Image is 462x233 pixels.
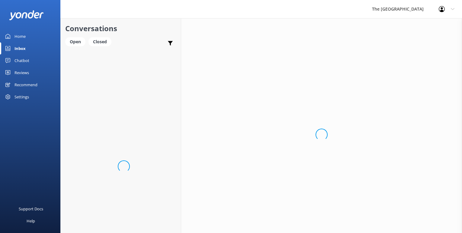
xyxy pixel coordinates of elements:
h2: Conversations [65,23,176,34]
div: Inbox [14,42,26,54]
div: Open [65,37,85,46]
div: Recommend [14,79,37,91]
div: Settings [14,91,29,103]
img: yonder-white-logo.png [9,10,44,20]
div: Home [14,30,26,42]
a: Closed [88,38,114,45]
div: Reviews [14,67,29,79]
div: Chatbot [14,54,29,67]
a: Open [65,38,88,45]
div: Support Docs [19,203,43,215]
div: Help [27,215,35,227]
div: Closed [88,37,111,46]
